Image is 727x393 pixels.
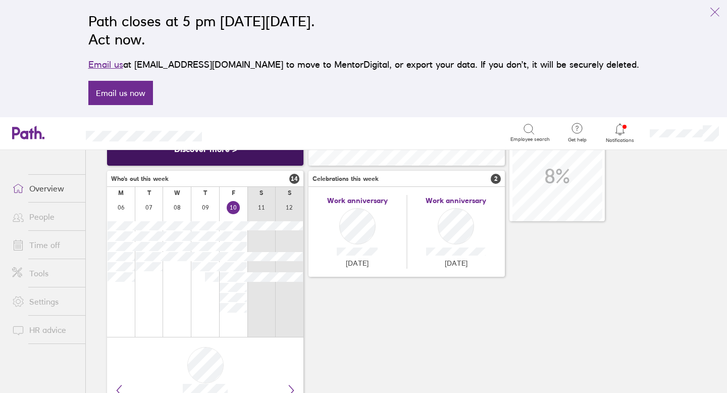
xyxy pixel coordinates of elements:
[561,137,594,143] span: Get help
[259,189,263,197] div: S
[604,137,637,143] span: Notifications
[203,189,207,197] div: T
[4,263,85,283] a: Tools
[491,174,501,184] span: 2
[88,81,153,105] a: Email us now
[288,189,291,197] div: S
[327,197,388,205] span: Work anniversary
[174,189,180,197] div: W
[232,189,235,197] div: F
[4,291,85,312] a: Settings
[88,12,639,48] h2: Path closes at 5 pm [DATE][DATE]. Act now.
[445,259,468,267] span: [DATE]
[313,175,379,182] span: Celebrations this week
[88,59,123,70] a: Email us
[88,58,639,72] p: at [EMAIL_ADDRESS][DOMAIN_NAME] to move to MentorDigital, or export your data. If you don’t, it w...
[4,235,85,255] a: Time off
[510,136,550,142] span: Employee search
[289,174,299,184] span: 14
[147,189,151,197] div: T
[4,320,85,340] a: HR advice
[111,175,169,182] span: Who's out this week
[229,128,255,137] div: Search
[4,178,85,199] a: Overview
[604,122,637,143] a: Notifications
[118,189,124,197] div: M
[426,197,486,205] span: Work anniversary
[4,207,85,227] a: People
[346,259,369,267] span: [DATE]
